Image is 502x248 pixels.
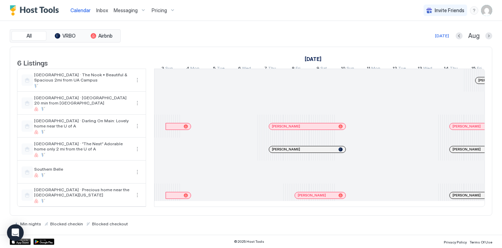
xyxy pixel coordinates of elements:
[152,7,167,14] span: Pricing
[238,65,241,73] span: 6
[133,99,142,107] button: More options
[365,64,382,74] a: August 11, 2025
[264,65,267,73] span: 7
[48,31,83,41] button: VRBO
[393,65,397,73] span: 12
[456,32,463,39] button: Previous month
[471,65,476,73] span: 15
[114,7,138,14] span: Messaging
[133,145,142,153] button: More options
[20,221,41,226] span: Min nights
[272,147,300,152] span: [PERSON_NAME]
[242,65,251,73] span: Wed
[133,76,142,84] button: More options
[133,168,142,176] div: menu
[468,32,480,40] span: Aug
[190,65,199,73] span: Mon
[184,64,201,74] a: August 4, 2025
[133,99,142,107] div: menu
[96,7,108,14] a: Inbox
[10,5,62,16] a: Host Tools Logo
[12,31,46,41] button: All
[347,65,354,73] span: Sun
[452,193,481,197] span: [PERSON_NAME]
[315,64,329,74] a: August 9, 2025
[133,122,142,130] div: menu
[444,240,467,244] span: Privacy Policy
[398,65,406,73] span: Tue
[371,65,380,73] span: Mon
[217,65,225,73] span: Tue
[7,224,24,241] div: Open Intercom Messenger
[92,221,128,226] span: Blocked checkout
[320,65,327,73] span: Sat
[435,33,449,39] div: [DATE]
[62,33,76,39] span: VRBO
[416,64,434,74] a: August 13, 2025
[34,141,130,152] span: [GEOGRAPHIC_DATA] · “The Nest” Adorable home only 2 mi from the U of A
[470,64,484,74] a: August 15, 2025
[133,76,142,84] div: menu
[442,64,459,74] a: August 14, 2025
[165,65,173,73] span: Sun
[418,65,422,73] span: 13
[161,65,164,73] span: 3
[434,32,450,40] button: [DATE]
[213,65,216,73] span: 5
[160,64,175,74] a: August 3, 2025
[133,168,142,176] button: More options
[317,65,319,73] span: 9
[234,239,264,244] span: © 2025 Host Tools
[367,65,370,73] span: 11
[452,124,481,129] span: [PERSON_NAME]
[444,65,449,73] span: 14
[435,7,464,14] span: Invite Friends
[70,7,91,13] span: Calendar
[263,64,278,74] a: August 7, 2025
[211,64,226,74] a: August 5, 2025
[290,64,302,74] a: August 8, 2025
[292,65,295,73] span: 8
[470,240,492,244] span: Terms Of Use
[186,65,189,73] span: 4
[133,122,142,130] button: More options
[444,238,467,245] a: Privacy Policy
[236,64,253,74] a: August 6, 2025
[477,65,482,73] span: Fri
[470,6,478,15] div: menu
[70,7,91,14] a: Calendar
[452,147,481,152] span: [PERSON_NAME]
[33,239,54,245] a: Google Play Store
[298,193,326,197] span: [PERSON_NAME]
[133,145,142,153] div: menu
[485,32,492,39] button: Next month
[450,65,458,73] span: Thu
[272,124,300,129] span: [PERSON_NAME]
[34,118,130,129] span: [GEOGRAPHIC_DATA] · Darling On Main: Lovely home near the U of A
[268,65,276,73] span: Thu
[98,33,113,39] span: Airbnb
[34,72,130,83] span: [GEOGRAPHIC_DATA] · The Nook • Beautiful & Spacious 2mi from UA Campus
[10,29,121,42] div: tab-group
[470,238,492,245] a: Terms Of Use
[423,65,432,73] span: Wed
[34,187,130,197] span: [GEOGRAPHIC_DATA] · Precious home near the [GEOGRAPHIC_DATA][US_STATE]
[341,65,345,73] span: 10
[481,5,492,16] div: User profile
[303,54,323,64] a: August 3, 2025
[133,191,142,199] div: menu
[10,239,31,245] a: App Store
[96,7,108,13] span: Inbox
[133,191,142,199] button: More options
[50,221,83,226] span: Blocked checkin
[339,64,356,74] a: August 10, 2025
[296,65,301,73] span: Fri
[84,31,119,41] button: Airbnb
[17,57,48,68] span: 6 Listings
[391,64,408,74] a: August 12, 2025
[26,33,32,39] span: All
[34,166,130,172] span: Southern Belle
